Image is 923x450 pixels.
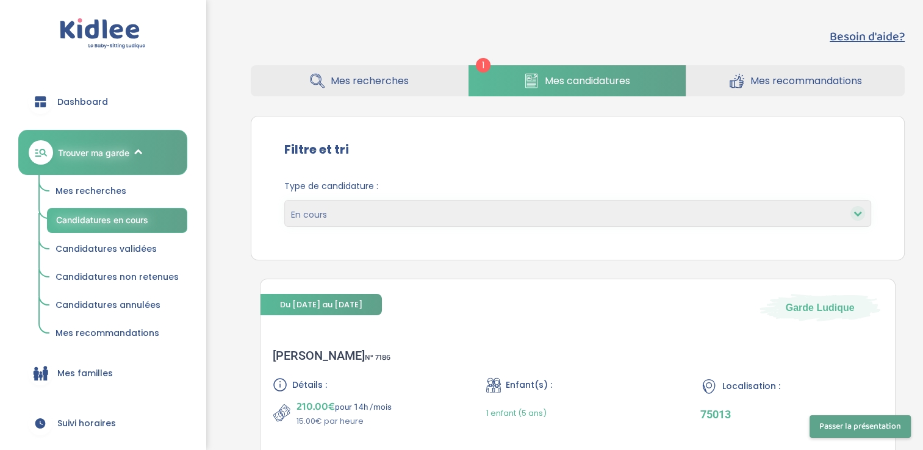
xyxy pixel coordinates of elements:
[58,146,129,159] span: Trouver ma garde
[56,215,148,225] span: Candidatures en cours
[47,208,187,233] a: Candidatures en cours
[545,73,630,88] span: Mes candidatures
[56,185,126,197] span: Mes recherches
[700,408,883,421] p: 75013
[18,351,187,395] a: Mes familles
[56,243,157,255] span: Candidatures validées
[296,415,392,427] p: 15.00€ par heure
[56,271,179,283] span: Candidatures non retenues
[47,294,187,317] a: Candidatures annulées
[786,301,855,314] span: Garde Ludique
[47,266,187,289] a: Candidatures non retenues
[365,351,390,364] span: N° 7186
[47,238,187,261] a: Candidatures validées
[260,294,382,315] span: Du [DATE] au [DATE]
[47,322,187,345] a: Mes recommandations
[284,140,349,159] label: Filtre et tri
[476,58,490,73] span: 1
[47,180,187,203] a: Mes recherches
[469,65,686,96] a: Mes candidatures
[506,379,552,391] span: Enfant(s) :
[18,401,187,445] a: Suivi horaires
[18,80,187,124] a: Dashboard
[686,65,904,96] a: Mes recommandations
[57,96,108,109] span: Dashboard
[331,73,409,88] span: Mes recherches
[57,417,116,430] span: Suivi horaires
[486,407,547,419] span: 1 enfant (5 ans)
[60,18,146,49] img: logo.svg
[18,130,187,175] a: Trouver ma garde
[56,327,159,339] span: Mes recommandations
[251,65,468,96] a: Mes recherches
[284,180,872,193] span: Type de candidature :
[296,398,392,415] p: pour 14h /mois
[56,299,160,311] span: Candidatures annulées
[292,379,327,391] span: Détails :
[830,27,905,46] button: Besoin d'aide?
[296,398,335,415] span: 210.00€
[273,348,390,363] div: [PERSON_NAME]
[810,415,911,438] button: Passer la présentation
[750,73,862,88] span: Mes recommandations
[57,367,113,380] span: Mes familles
[722,380,780,393] span: Localisation :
